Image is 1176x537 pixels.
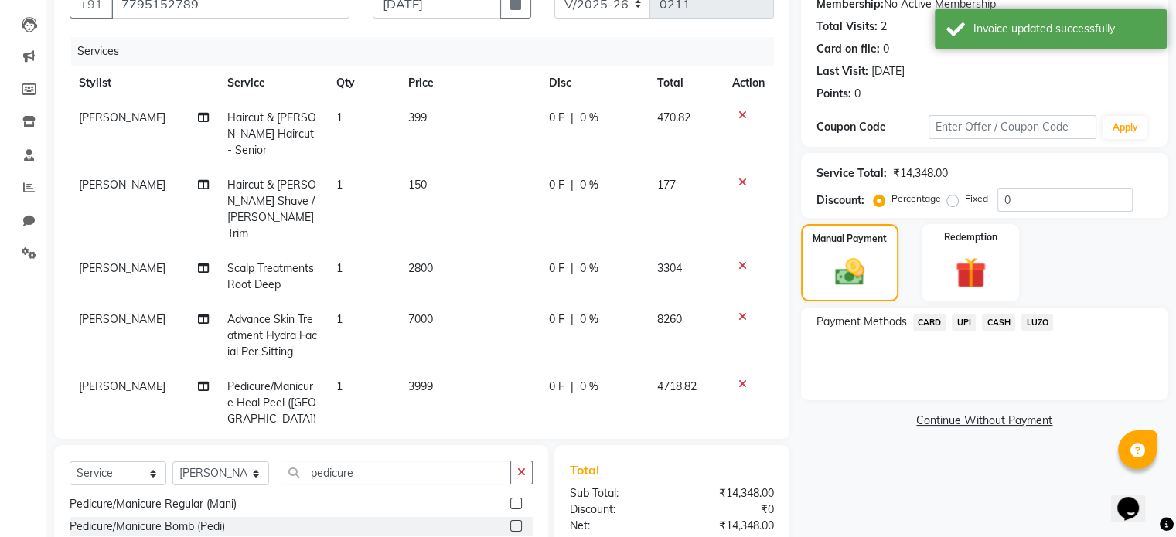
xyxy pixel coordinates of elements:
[336,261,343,275] span: 1
[70,66,218,100] th: Stylist
[723,66,774,100] th: Action
[227,379,316,426] span: Pedicure/Manicure Heal Peel ([GEOGRAPHIC_DATA])
[804,413,1165,429] a: Continue Without Payment
[399,66,540,100] th: Price
[540,66,647,100] th: Disc
[79,110,165,124] span: [PERSON_NAME]
[893,165,948,182] div: ₹14,348.00
[944,230,997,244] label: Redemption
[816,192,864,209] div: Discount:
[816,165,887,182] div: Service Total:
[408,312,433,326] span: 7000
[571,379,574,395] span: |
[672,501,786,518] div: ₹0
[672,485,786,501] div: ₹14,348.00
[218,66,326,100] th: Service
[227,110,316,157] span: Haircut & [PERSON_NAME] Haircut - Senior
[408,379,433,393] span: 3999
[816,86,851,102] div: Points:
[549,379,564,395] span: 0 F
[871,63,905,80] div: [DATE]
[549,260,564,277] span: 0 F
[657,379,697,393] span: 4718.82
[816,63,868,80] div: Last Visit:
[657,261,682,275] span: 3304
[408,261,433,275] span: 2800
[558,518,672,534] div: Net:
[580,311,598,328] span: 0 %
[816,314,907,330] span: Payment Methods
[549,311,564,328] span: 0 F
[571,110,574,126] span: |
[929,115,1097,139] input: Enter Offer / Coupon Code
[79,178,165,192] span: [PERSON_NAME]
[580,177,598,193] span: 0 %
[816,119,929,135] div: Coupon Code
[813,232,887,246] label: Manual Payment
[1021,314,1053,331] span: LUZO
[965,192,988,206] label: Fixed
[1103,116,1147,139] button: Apply
[946,253,996,292] img: _gift.svg
[580,379,598,395] span: 0 %
[79,379,165,393] span: [PERSON_NAME]
[227,261,314,291] span: Scalp Treatments Root Deep
[816,41,880,57] div: Card on file:
[571,260,574,277] span: |
[672,518,786,534] div: ₹14,348.00
[227,312,317,359] span: Advance Skin Treatment Hydra Facial Per Sitting
[657,312,682,326] span: 8260
[570,462,605,478] span: Total
[580,260,598,277] span: 0 %
[70,496,237,512] div: Pedicure/Manicure Regular (Mani)
[549,177,564,193] span: 0 F
[816,19,878,35] div: Total Visits:
[336,379,343,393] span: 1
[336,110,343,124] span: 1
[883,41,889,57] div: 0
[952,314,976,331] span: UPI
[79,261,165,275] span: [PERSON_NAME]
[580,110,598,126] span: 0 %
[281,461,511,484] input: Search or Scan
[1111,475,1161,522] iframe: chat widget
[891,192,941,206] label: Percentage
[571,177,574,193] span: |
[408,110,427,124] span: 399
[79,312,165,326] span: [PERSON_NAME]
[558,485,672,501] div: Sub Total:
[657,110,690,124] span: 470.82
[70,518,225,535] div: Pedicure/Manicure Bomb (Pedi)
[913,314,946,331] span: CARD
[408,178,427,192] span: 150
[973,21,1155,37] div: Invoice updated successfully
[881,19,887,35] div: 2
[571,311,574,328] span: |
[648,66,723,100] th: Total
[854,86,861,102] div: 0
[336,312,343,326] span: 1
[826,255,874,289] img: _cash.svg
[336,178,343,192] span: 1
[982,314,1015,331] span: CASH
[657,178,676,192] span: 177
[71,37,786,66] div: Services
[549,110,564,126] span: 0 F
[558,501,672,518] div: Discount:
[227,178,316,240] span: Haircut & [PERSON_NAME] Shave / [PERSON_NAME] Trim
[327,66,400,100] th: Qty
